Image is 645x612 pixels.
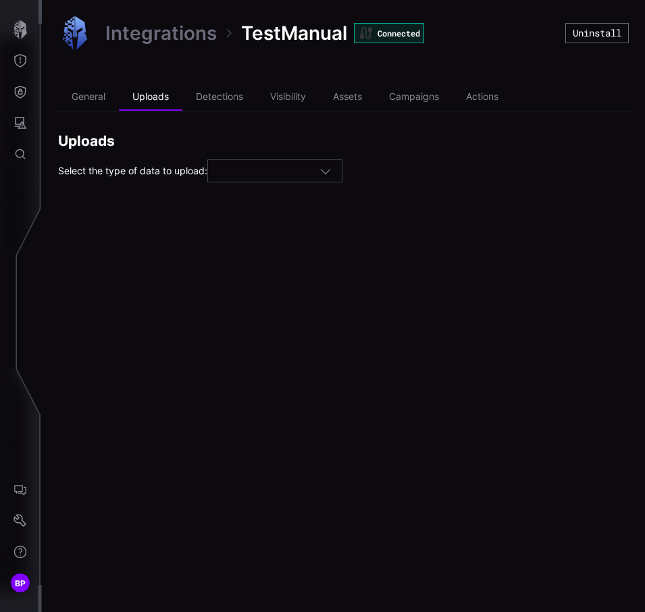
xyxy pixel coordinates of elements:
span: BP [15,576,26,590]
button: Toggle options menu [319,165,332,177]
div: Select the type of data to upload: [58,159,629,182]
a: Integrations [105,21,217,45]
li: Campaigns [376,84,453,111]
img: Manual Upload [58,16,92,50]
li: General [58,84,119,111]
h2: Uploads [58,132,629,150]
li: Detections [182,84,257,111]
span: TestManual [241,21,347,45]
li: Uploads [119,84,182,111]
button: Uninstall [565,23,629,43]
div: Connected [354,23,424,43]
button: BP [1,567,40,598]
li: Visibility [257,84,319,111]
li: Actions [453,84,512,111]
li: Assets [319,84,376,111]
